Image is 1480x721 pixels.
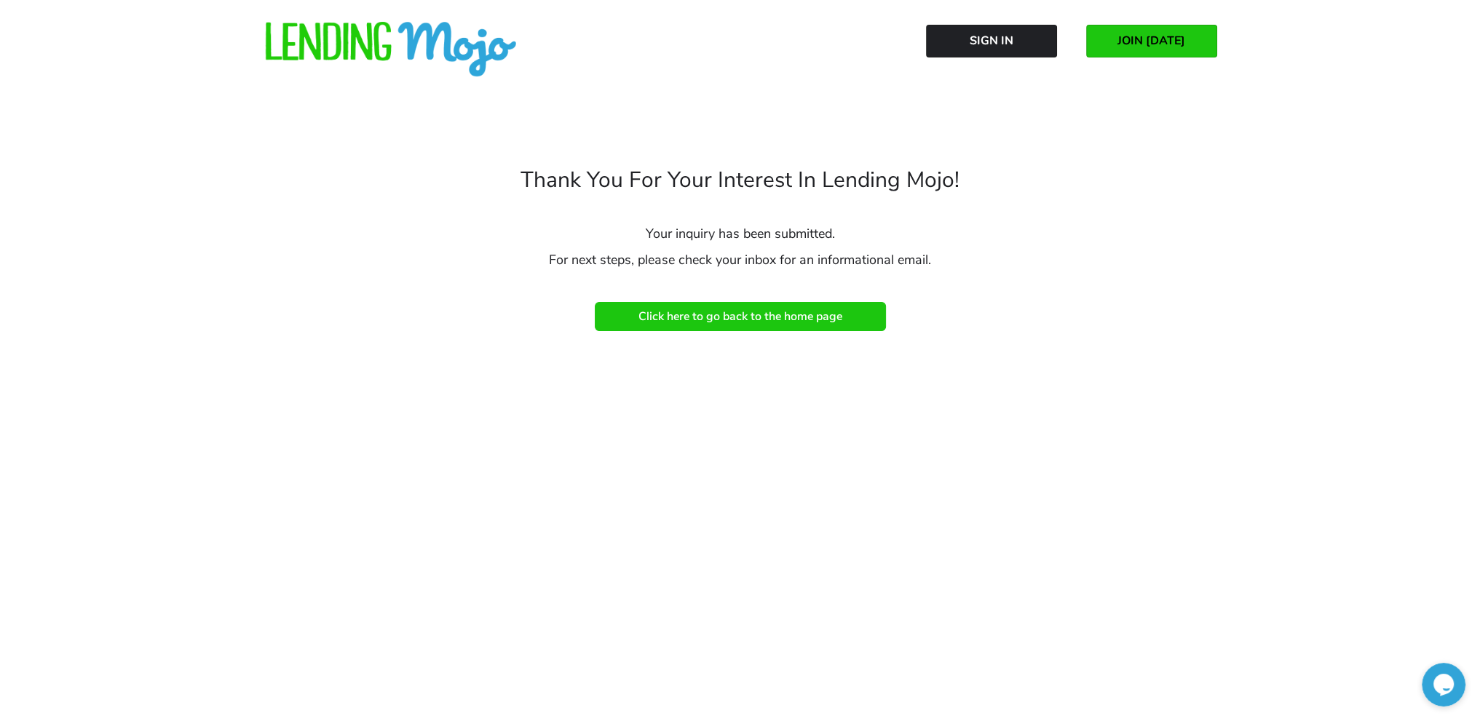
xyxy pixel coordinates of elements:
a: Sign In [926,25,1057,57]
iframe: chat widget [1422,663,1465,706]
span: Sign In [970,34,1013,47]
img: lm-horizontal-logo [264,22,518,79]
h4: Thank you for your interest in Lending Mojo! [318,170,1163,191]
h3: Your inquiry has been submitted. For next steps, please check your inbox for an informational email. [318,220,1163,273]
span: Click here to go back to the home page [638,310,842,323]
a: JOIN [DATE] [1086,25,1217,57]
span: JOIN [DATE] [1117,34,1185,47]
a: Click here to go back to the home page [595,302,886,331]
